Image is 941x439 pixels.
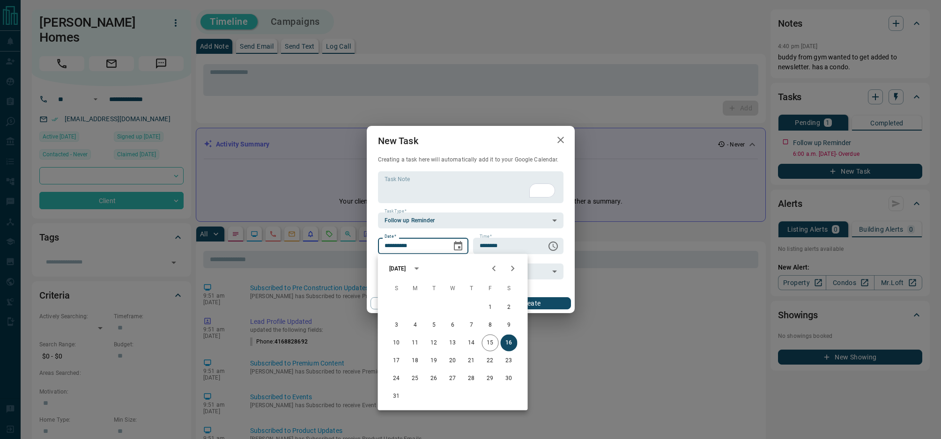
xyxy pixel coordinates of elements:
[426,317,443,334] button: 5
[463,317,480,334] button: 7
[490,297,571,309] button: Create
[389,264,406,273] div: [DATE]
[378,212,563,228] div: Follow up Reminder
[385,234,396,240] label: Date
[407,352,424,369] button: 18
[388,317,405,334] button: 3
[426,352,443,369] button: 19
[426,335,443,351] button: 12
[485,259,504,278] button: Previous month
[445,352,461,369] button: 20
[408,261,424,277] button: calendar view is open, switch to year view
[501,299,518,316] button: 2
[378,156,563,164] p: Creating a task here will automatically add it to your Google Calendar.
[426,279,443,298] span: Tuesday
[388,335,405,351] button: 10
[385,208,407,214] label: Task Type
[501,279,518,298] span: Saturday
[388,352,405,369] button: 17
[482,317,499,334] button: 8
[482,370,499,387] button: 29
[388,279,405,298] span: Sunday
[407,335,424,351] button: 11
[407,370,424,387] button: 25
[504,259,522,278] button: Next month
[544,237,563,256] button: Choose time, selected time is 6:00 AM
[501,317,518,334] button: 9
[445,370,461,387] button: 27
[482,335,499,351] button: 15
[463,279,480,298] span: Thursday
[463,370,480,387] button: 28
[501,352,518,369] button: 23
[482,279,499,298] span: Friday
[407,317,424,334] button: 4
[501,335,518,351] button: 16
[445,317,461,334] button: 6
[426,370,443,387] button: 26
[388,370,405,387] button: 24
[480,234,492,240] label: Time
[370,297,451,309] button: Cancel
[407,279,424,298] span: Monday
[385,176,557,199] textarea: To enrich screen reader interactions, please activate Accessibility in Grammarly extension settings
[463,352,480,369] button: 21
[463,335,480,351] button: 14
[501,370,518,387] button: 30
[367,126,430,156] h2: New Task
[482,299,499,316] button: 1
[445,279,461,298] span: Wednesday
[445,335,461,351] button: 13
[449,237,467,256] button: Choose date, selected date is Aug 16, 2025
[482,352,499,369] button: 22
[388,388,405,405] button: 31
